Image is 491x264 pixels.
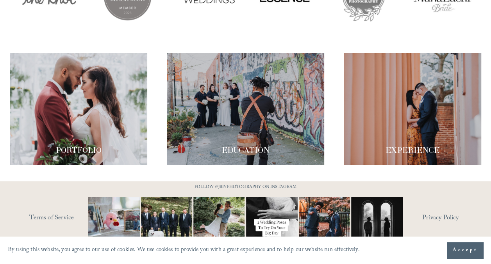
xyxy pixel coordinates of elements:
[233,197,310,248] img: Let&rsquo;s talk about poses for your wedding day! It doesn&rsquo;t have to be complicated, somet...
[453,246,477,254] span: Accept
[422,212,481,225] a: Privacy Policy
[76,197,153,248] img: This has got to be one of the cutest detail shots I've ever taken for a wedding! 📷 @thewoobles #I...
[29,212,108,225] a: Terms of Service
[8,244,360,256] p: By using this website, you agree to our use of cookies. We use cookies to provide you with a grea...
[56,145,102,155] span: PORTFOLIO
[447,242,483,259] button: Accept
[193,188,245,257] img: It&rsquo;s that time of year where weddings and engagements pick up and I get the joy of capturin...
[343,197,411,248] img: Black &amp; White appreciation post. 😍😍 ⠀⠀⠀⠀⠀⠀⠀⠀⠀ I don&rsquo;t care what anyone says black and w...
[187,183,305,192] p: FOLLOW @JBIVPHOTOGRAPHY ON INSTAGRAM
[222,145,270,155] span: EDUCATION
[128,197,205,248] img: Happy #InternationalDogDay to all the pups who have made wedding days, engagement sessions, and p...
[386,145,439,155] span: EXPERIENCE
[290,197,359,248] img: You just need the right photographer that matches your vibe 📷🎉 #RaleighWeddingPhotographer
